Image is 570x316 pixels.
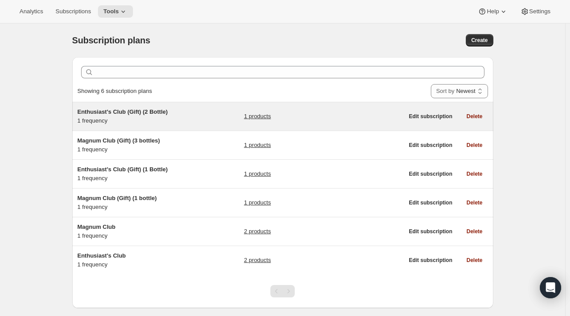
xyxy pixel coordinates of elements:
[98,5,133,18] button: Tools
[472,5,513,18] button: Help
[403,110,457,123] button: Edit subscription
[78,137,160,144] span: Magnum Club (Gift) (3 bottles)
[529,8,550,15] span: Settings
[78,251,188,269] div: 1 frequency
[244,112,271,121] a: 1 products
[461,254,488,266] button: Delete
[461,225,488,238] button: Delete
[50,5,96,18] button: Subscriptions
[515,5,556,18] button: Settings
[244,141,271,150] a: 1 products
[403,197,457,209] button: Edit subscription
[403,254,457,266] button: Edit subscription
[78,194,188,212] div: 1 frequency
[409,113,452,120] span: Edit subscription
[471,37,488,44] span: Create
[78,252,126,259] span: Enthusiast's Club
[466,170,482,177] span: Delete
[466,113,482,120] span: Delete
[403,139,457,151] button: Edit subscription
[403,225,457,238] button: Edit subscription
[461,168,488,180] button: Delete
[20,8,43,15] span: Analytics
[466,257,482,264] span: Delete
[487,8,499,15] span: Help
[244,170,271,178] a: 1 products
[78,166,168,173] span: Enthusiast's Club (Gift) (1 Bottle)
[461,139,488,151] button: Delete
[244,227,271,236] a: 2 products
[409,257,452,264] span: Edit subscription
[540,277,561,298] div: Open Intercom Messenger
[78,136,188,154] div: 1 frequency
[409,170,452,177] span: Edit subscription
[78,108,188,125] div: 1 frequency
[55,8,91,15] span: Subscriptions
[466,34,493,46] button: Create
[72,35,150,45] span: Subscription plans
[14,5,48,18] button: Analytics
[78,195,157,201] span: Magnum Club (Gift) (1 bottle)
[409,228,452,235] span: Edit subscription
[466,142,482,149] span: Delete
[103,8,119,15] span: Tools
[409,199,452,206] span: Edit subscription
[403,168,457,180] button: Edit subscription
[78,165,188,183] div: 1 frequency
[78,108,168,115] span: Enthusiast's Club (Gift) (2 Bottle)
[466,199,482,206] span: Delete
[461,110,488,123] button: Delete
[78,223,188,240] div: 1 frequency
[78,88,152,94] span: Showing 6 subscription plans
[466,228,482,235] span: Delete
[244,198,271,207] a: 1 products
[78,224,116,230] span: Magnum Club
[244,256,271,265] a: 2 products
[409,142,452,149] span: Edit subscription
[270,285,295,297] nav: Pagination
[461,197,488,209] button: Delete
